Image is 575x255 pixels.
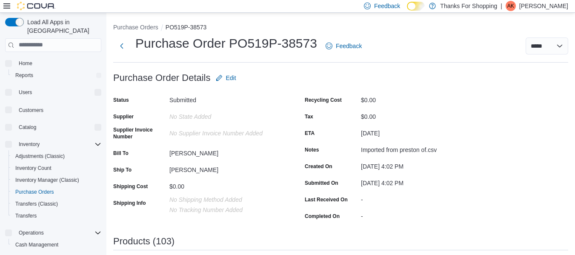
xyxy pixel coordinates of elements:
[113,236,175,246] h3: Products (103)
[113,97,129,103] label: Status
[2,138,105,150] button: Inventory
[12,175,83,185] a: Inventory Manager (Classic)
[12,70,37,80] a: Reports
[12,187,57,197] a: Purchase Orders
[113,200,146,206] label: Shipping Info
[19,124,36,131] span: Catalog
[361,93,475,103] div: $0.00
[15,58,36,69] a: Home
[113,150,129,157] label: Bill To
[15,165,51,172] span: Inventory Count
[113,166,132,173] label: Ship To
[305,196,348,203] label: Last Received On
[15,58,101,69] span: Home
[507,1,514,11] span: AK
[15,228,101,238] span: Operations
[169,93,283,103] div: Submitted
[19,89,32,96] span: Users
[12,163,55,173] a: Inventory Count
[305,163,332,170] label: Created On
[12,211,101,221] span: Transfers
[361,126,475,137] div: [DATE]
[440,1,497,11] p: Thanks For Shopping
[113,23,568,33] nav: An example of EuiBreadcrumbs
[15,122,101,132] span: Catalog
[2,227,105,239] button: Operations
[17,2,55,10] img: Cova
[113,126,166,140] label: Supplier Invoice Number
[15,139,43,149] button: Inventory
[322,37,365,54] a: Feedback
[2,103,105,116] button: Customers
[374,2,400,10] span: Feedback
[9,210,105,222] button: Transfers
[15,72,33,79] span: Reports
[169,196,283,203] p: No Shipping Method added
[12,199,61,209] a: Transfers (Classic)
[135,35,317,52] h1: Purchase Order PO519P-38573
[9,174,105,186] button: Inventory Manager (Classic)
[15,87,35,97] button: Users
[2,57,105,69] button: Home
[361,209,475,220] div: -
[361,193,475,203] div: -
[12,175,101,185] span: Inventory Manager (Classic)
[113,37,130,54] button: Next
[305,180,338,186] label: Submitted On
[169,206,283,213] p: No Tracking Number added
[12,70,101,80] span: Reports
[15,201,58,207] span: Transfers (Classic)
[12,151,68,161] a: Adjustments (Classic)
[361,160,475,170] div: [DATE] 4:02 PM
[9,239,105,251] button: Cash Management
[9,150,105,162] button: Adjustments (Classic)
[113,73,211,83] h3: Purchase Order Details
[9,186,105,198] button: Purchase Orders
[19,141,40,148] span: Inventory
[407,2,425,11] input: Dark Mode
[12,187,101,197] span: Purchase Orders
[12,211,40,221] a: Transfers
[9,198,105,210] button: Transfers (Classic)
[169,163,283,173] div: [PERSON_NAME]
[305,146,319,153] label: Notes
[361,143,475,153] div: Imported from preston of.csv
[2,121,105,133] button: Catalog
[519,1,568,11] p: [PERSON_NAME]
[305,97,342,103] label: Recycling Cost
[12,199,101,209] span: Transfers (Classic)
[15,122,40,132] button: Catalog
[226,74,236,82] span: Edit
[15,177,79,183] span: Inventory Manager (Classic)
[305,130,315,137] label: ETA
[12,163,101,173] span: Inventory Count
[24,18,101,35] span: Load All Apps in [GEOGRAPHIC_DATA]
[169,110,283,120] div: No State added
[113,183,148,190] label: Shipping Cost
[9,69,105,81] button: Reports
[169,180,283,190] div: $0.00
[15,241,58,248] span: Cash Management
[2,86,105,98] button: Users
[169,126,283,137] div: No Supplier Invoice Number added
[15,105,47,115] a: Customers
[15,153,65,160] span: Adjustments (Classic)
[19,107,43,114] span: Customers
[15,212,37,219] span: Transfers
[166,24,207,31] button: PO519P-38573
[361,110,475,120] div: $0.00
[12,240,101,250] span: Cash Management
[15,228,47,238] button: Operations
[305,113,313,120] label: Tax
[506,1,516,11] div: Anya Kinzel-Cadrin
[15,104,101,115] span: Customers
[19,60,32,67] span: Home
[305,213,340,220] label: Completed On
[212,69,240,86] button: Edit
[336,42,362,50] span: Feedback
[15,87,101,97] span: Users
[113,113,134,120] label: Supplier
[15,139,101,149] span: Inventory
[12,240,62,250] a: Cash Management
